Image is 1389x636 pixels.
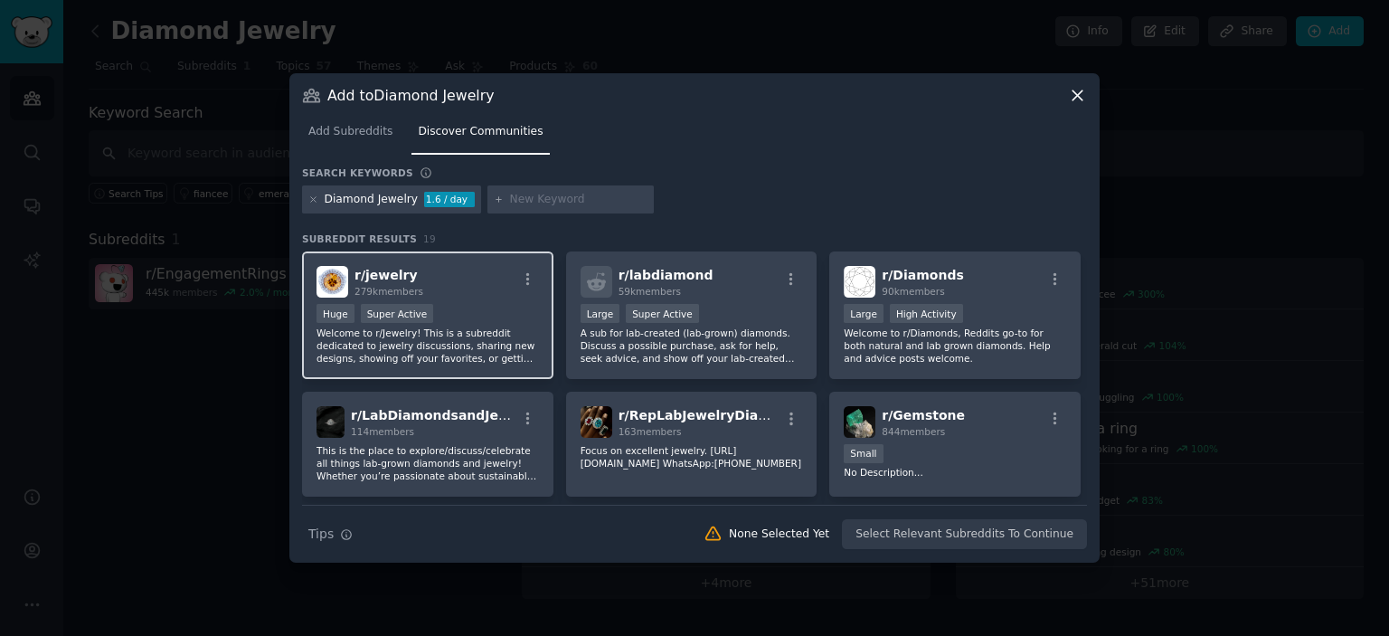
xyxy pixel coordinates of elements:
[351,426,414,437] span: 114 members
[308,525,334,544] span: Tips
[424,192,475,208] div: 1.6 / day
[361,304,434,323] div: Super Active
[510,192,647,208] input: New Keyword
[844,304,883,323] div: Large
[354,286,423,297] span: 279k members
[729,527,829,543] div: None Selected Yet
[317,266,348,298] img: jewelry
[844,466,1066,479] p: No Description...
[619,268,713,282] span: r/ labdiamond
[882,286,944,297] span: 90k members
[302,518,359,550] button: Tips
[844,406,875,438] img: Gemstone
[619,426,682,437] span: 163 members
[581,304,620,323] div: Large
[351,408,537,422] span: r/ LabDiamondsandJewelry
[302,118,399,155] a: Add Subreddits
[844,444,883,463] div: Small
[619,286,681,297] span: 59k members
[418,124,543,140] span: Discover Communities
[317,444,539,482] p: This is the place to explore/discuss/celebrate all things lab-grown diamonds and jewelry! Whether...
[308,124,392,140] span: Add Subreddits
[354,268,418,282] span: r/ jewelry
[317,406,345,438] img: LabDiamondsandJewelry
[882,408,965,422] span: r/ Gemstone
[844,266,875,298] img: Diamonds
[411,118,549,155] a: Discover Communities
[317,327,539,365] p: Welcome to r/Jewelry! This is a subreddit dedicated to jewelry discussions, sharing new designs, ...
[325,192,419,208] div: Diamond Jewelry
[581,327,803,365] p: A sub for lab-created (lab-grown) diamonds. Discuss a possible purchase, ask for help, seek advic...
[626,304,699,323] div: Super Active
[619,408,798,422] span: r/ RepLabJewelryDiamond
[423,233,436,244] span: 19
[844,327,1066,365] p: Welcome to r/Diamonds, Reddits go-to for both natural and lab grown diamonds. Help and advice pos...
[327,86,495,105] h3: Add to Diamond Jewelry
[882,426,945,437] span: 844 members
[581,444,803,470] p: Focus on excellent jewelry. [URL][DOMAIN_NAME] WhatsApp:[PHONE_NUMBER]
[302,166,413,179] h3: Search keywords
[302,233,417,245] span: Subreddit Results
[890,304,963,323] div: High Activity
[581,406,612,438] img: RepLabJewelryDiamond
[882,268,963,282] span: r/ Diamonds
[317,304,354,323] div: Huge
